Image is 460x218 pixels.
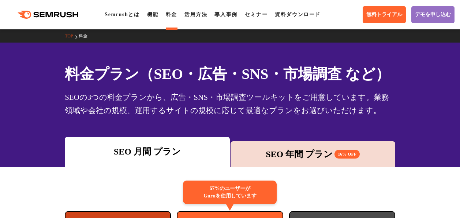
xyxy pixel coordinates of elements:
[275,12,321,17] a: 資料ダウンロード
[415,11,451,18] span: デモを申し込む
[147,12,158,17] a: 機能
[79,33,93,39] a: 料金
[65,91,395,117] div: SEOの3つの料金プランから、広告・SNS・市場調査ツールキットをご用意しています。業務領域や会社の規模、運用するサイトの規模に応じて最適なプランをお選びいただけます。
[366,11,402,18] span: 無料トライアル
[166,12,177,17] a: 料金
[334,150,360,159] span: 16% OFF
[184,12,207,17] a: 活用方法
[65,63,395,85] h1: 料金プラン（SEO・広告・SNS・市場調査 など）
[68,145,226,158] div: SEO 月間 プラン
[411,6,455,23] a: デモを申し込む
[65,33,78,39] a: TOP
[363,6,406,23] a: 無料トライアル
[214,12,237,17] a: 導入事例
[105,12,139,17] a: Semrushとは
[245,12,268,17] a: セミナー
[183,181,277,204] div: 67%のユーザーが Guruを使用しています
[234,148,392,161] div: SEO 年間 プラン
